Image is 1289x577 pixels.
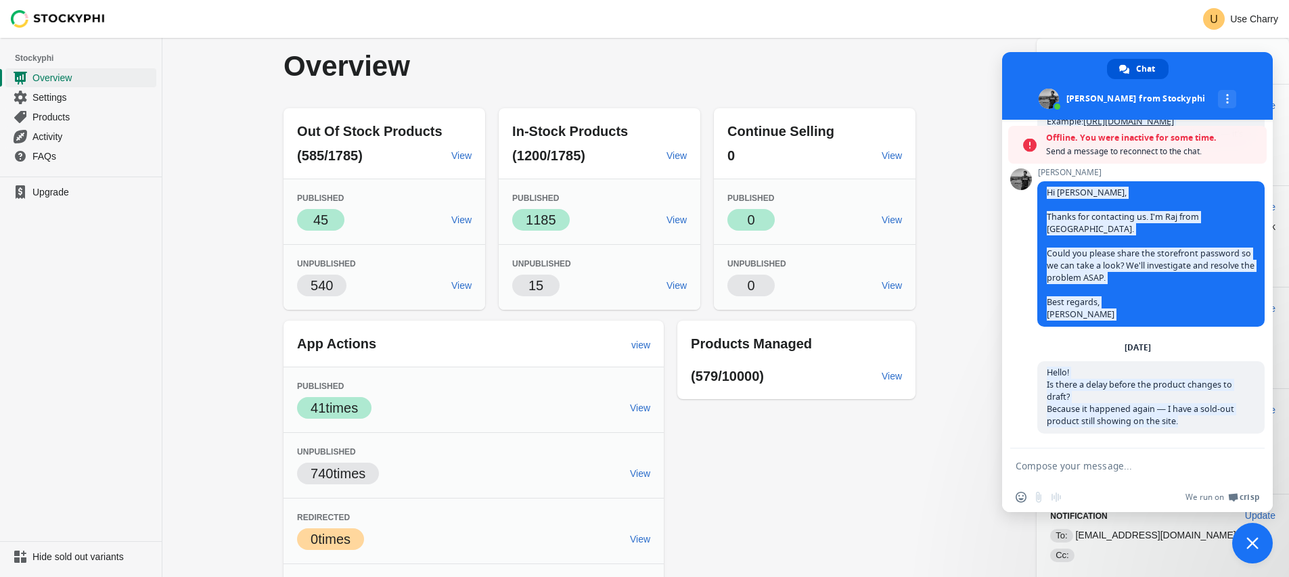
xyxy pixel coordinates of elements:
a: View [876,143,907,168]
span: Unpublished [297,447,356,457]
span: Unpublished [297,259,356,269]
span: Products Managed [691,336,812,351]
div: [DATE] [1125,344,1151,352]
span: Hi [PERSON_NAME], Thanks for contacting us. I'm Raj from [GEOGRAPHIC_DATA]. Could you please shar... [1047,187,1254,320]
span: View [882,150,902,161]
span: Continue Selling [727,124,834,139]
span: 740 times [311,466,365,481]
a: Products [5,107,156,126]
a: Upgrade [5,183,156,202]
a: View [446,273,477,298]
button: Avatar with initials UUse Charry [1198,5,1284,32]
a: View [661,208,692,232]
span: Crisp [1240,492,1259,503]
a: Overview [5,68,156,87]
span: 1185 [526,212,556,227]
a: view [626,333,656,357]
span: Chat [1136,59,1155,79]
span: (579/10000) [691,369,764,384]
a: View [446,143,477,168]
a: View [625,461,656,486]
p: Use Charry [1230,14,1278,24]
span: Published [297,193,344,203]
span: (1200/1785) [512,148,585,163]
a: View [876,364,907,388]
span: View [882,280,902,291]
span: 41 times [311,400,358,415]
span: View [451,280,472,291]
span: Redirected [297,513,350,522]
p: [EMAIL_ADDRESS][DOMAIN_NAME] [1050,528,1275,543]
span: View [630,534,650,545]
span: Hide sold out variants [32,550,154,563]
span: Stockyphi [15,51,162,65]
a: We run onCrisp [1185,492,1259,503]
span: View [666,150,687,161]
span: Update [1245,510,1275,521]
a: Close chat [1232,523,1273,563]
a: Hide sold out variants [5,547,156,566]
a: View [876,208,907,232]
p: Overview [284,51,657,81]
span: View [451,214,472,225]
span: Cc: [1050,549,1075,562]
span: Out Of Stock Products [297,124,442,139]
span: View [666,280,687,291]
span: Published [727,193,774,203]
span: View [882,371,902,382]
a: View [661,273,692,298]
span: 0 [727,148,735,163]
span: Published [297,382,344,391]
a: Activity [5,126,156,146]
span: view [631,340,650,350]
span: Published [512,193,559,203]
span: (585/1785) [297,148,363,163]
span: Unpublished [727,259,786,269]
h3: Notification [1050,511,1234,522]
span: Offline. You were inactive for some time. [1046,131,1260,145]
p: 15 [528,276,543,295]
span: To: [1050,529,1072,543]
span: 45 [313,212,328,227]
span: View [882,214,902,225]
span: [PERSON_NAME] [1037,168,1265,177]
a: View [625,527,656,551]
span: 0 times [311,532,350,547]
span: Send a message to reconnect to the chat. [1046,145,1260,158]
span: View [630,402,650,413]
span: Overview [32,71,154,85]
button: Update [1240,503,1281,528]
span: View [451,150,472,161]
span: 0 [748,212,755,227]
span: 0 [748,278,755,293]
a: View [876,273,907,298]
a: Chat [1107,59,1169,79]
span: Hello! Is there a delay before the product changes to draft? Because it happened again — I have a... [1047,367,1234,427]
span: 540 [311,278,333,293]
text: U [1210,14,1218,25]
span: We run on [1185,492,1224,503]
img: Stockyphi [11,10,106,28]
span: Upgrade [32,185,154,199]
a: FAQs [5,146,156,166]
a: View [661,143,692,168]
a: View [446,208,477,232]
span: Insert an emoji [1016,492,1026,503]
textarea: Compose your message... [1016,448,1232,482]
span: View [630,468,650,479]
span: App Actions [297,336,376,351]
span: Activity [32,130,154,143]
span: FAQs [32,149,154,163]
a: Settings [5,87,156,107]
span: Avatar with initials U [1203,8,1225,30]
span: Products [32,110,154,124]
span: Unpublished [512,259,571,269]
span: View [666,214,687,225]
a: View [625,396,656,420]
span: In-Stock Products [512,124,628,139]
span: Settings [32,91,154,104]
